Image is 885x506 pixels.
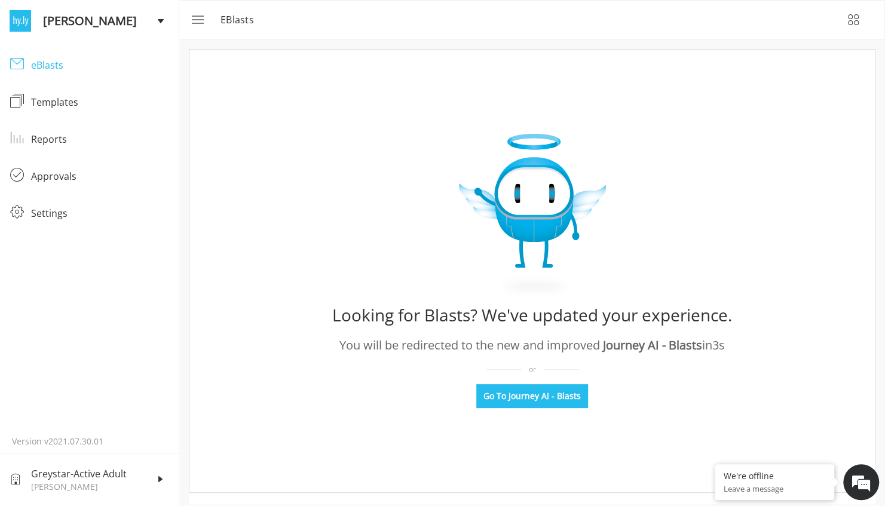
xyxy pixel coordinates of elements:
button: Go To Journey AI - Blasts [476,384,588,408]
p: Leave a message [724,483,825,494]
div: or [486,364,579,375]
div: Templates [31,95,169,109]
div: Reports [31,132,169,146]
button: menu [182,5,211,34]
div: You will be redirected to the new and improved in 3 s [339,336,725,354]
span: Journey AI - Blasts [603,337,702,353]
div: Settings [31,206,169,220]
div: We're offline [724,470,825,482]
p: Version v2021.07.30.01 [12,436,167,447]
span: [PERSON_NAME] [43,12,157,30]
p: eBlasts [221,13,261,27]
span: Go To Journey AI - Blasts [483,390,581,402]
img: logo [10,10,31,32]
div: Looking for Blasts? We've updated your experience. [332,300,732,329]
div: Approvals [31,169,169,183]
div: eBlasts [31,58,169,72]
img: expiry_Image [459,134,606,298]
